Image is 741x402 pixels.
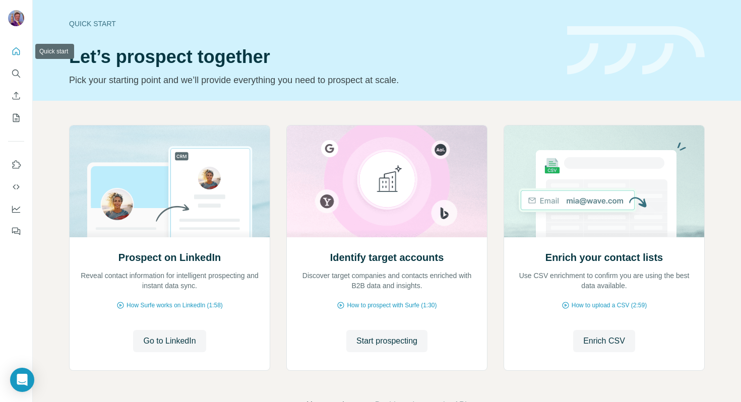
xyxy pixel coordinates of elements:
[8,42,24,60] button: Quick start
[10,368,34,392] div: Open Intercom Messenger
[8,87,24,105] button: Enrich CSV
[504,125,705,237] img: Enrich your contact lists
[143,335,196,347] span: Go to LinkedIn
[286,125,487,237] img: Identify target accounts
[8,64,24,83] button: Search
[347,301,437,310] span: How to prospect with Surfe (1:30)
[127,301,223,310] span: How Surfe works on LinkedIn (1:58)
[8,156,24,174] button: Use Surfe on LinkedIn
[8,200,24,218] button: Dashboard
[69,125,270,237] img: Prospect on LinkedIn
[330,250,444,264] h2: Identify target accounts
[297,271,477,291] p: Discover target companies and contacts enriched with B2B data and insights.
[118,250,221,264] h2: Prospect on LinkedIn
[356,335,417,347] span: Start prospecting
[69,73,555,87] p: Pick your starting point and we’ll provide everything you need to prospect at scale.
[8,109,24,127] button: My lists
[514,271,694,291] p: Use CSV enrichment to confirm you are using the best data available.
[572,301,647,310] span: How to upload a CSV (2:59)
[8,178,24,196] button: Use Surfe API
[8,10,24,26] img: Avatar
[545,250,663,264] h2: Enrich your contact lists
[80,271,260,291] p: Reveal contact information for intelligent prospecting and instant data sync.
[573,330,635,352] button: Enrich CSV
[69,47,555,67] h1: Let’s prospect together
[8,222,24,240] button: Feedback
[583,335,625,347] span: Enrich CSV
[69,19,555,29] div: Quick start
[567,26,705,75] img: banner
[133,330,206,352] button: Go to LinkedIn
[346,330,427,352] button: Start prospecting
